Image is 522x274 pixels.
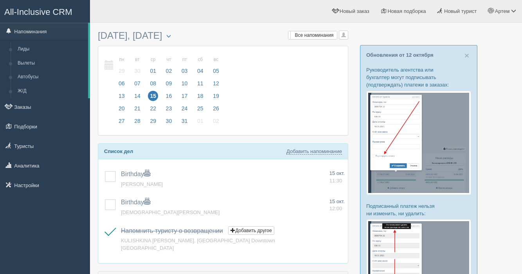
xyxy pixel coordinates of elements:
[211,56,221,63] small: вс
[14,70,88,84] a: Автобусы
[0,0,90,22] a: All-Inclusive CRM
[148,78,158,88] span: 08
[114,117,129,129] a: 27
[387,8,426,14] span: Новая подборка
[148,91,158,101] span: 15
[340,8,369,14] span: Новый заказ
[286,148,342,155] a: Добавить напоминание
[132,91,142,101] span: 14
[130,92,145,104] a: 14
[444,8,477,14] span: Новый турист
[148,103,158,114] span: 22
[195,91,205,101] span: 18
[177,117,192,129] a: 31
[117,78,127,88] span: 06
[14,84,88,98] a: Ж/Д
[180,66,190,76] span: 03
[195,116,205,126] span: 01
[117,116,127,126] span: 27
[14,42,88,56] a: Лиды
[130,117,145,129] a: 28
[162,92,176,104] a: 16
[295,32,334,38] span: Все напоминания
[164,78,174,88] span: 09
[114,79,129,92] a: 06
[146,52,160,79] a: ср 01
[180,103,190,114] span: 24
[193,92,208,104] a: 18
[117,56,127,63] small: пн
[4,7,72,17] span: All-Inclusive CRM
[146,117,160,129] a: 29
[117,103,127,114] span: 20
[104,148,133,154] b: Список дел
[177,92,192,104] a: 17
[117,91,127,101] span: 13
[130,79,145,92] a: 07
[211,116,221,126] span: 02
[146,79,160,92] a: 08
[121,227,223,234] a: Напомнить туристу о возвращении
[121,238,275,251] a: KULISHKINA [PERSON_NAME], [GEOGRAPHIC_DATA] Downtown [GEOGRAPHIC_DATA]
[495,8,510,14] span: Артем
[162,104,176,117] a: 23
[14,56,88,70] a: Вылеты
[162,52,176,79] a: чт 02
[366,66,471,88] p: Руководитель агентства или бухгалтер могут подписывать (подтверждать) платежи в заказах:
[132,116,142,126] span: 28
[329,205,342,211] span: 12:00
[329,198,345,213] a: 15 окт. 12:00
[464,51,469,59] button: Close
[114,104,129,117] a: 20
[180,56,190,63] small: пт
[211,78,221,88] span: 12
[148,56,158,63] small: ср
[329,170,345,176] span: 15 окт.
[177,104,192,117] a: 24
[98,31,348,42] h3: [DATE], [DATE]
[329,178,342,184] span: 11:30
[464,51,469,60] span: ×
[209,92,221,104] a: 19
[164,66,174,76] span: 02
[132,103,142,114] span: 21
[211,66,221,76] span: 05
[211,91,221,101] span: 19
[195,66,205,76] span: 04
[211,103,221,114] span: 26
[121,199,150,205] a: Birthday
[193,52,208,79] a: сб 04
[130,104,145,117] a: 21
[195,56,205,63] small: сб
[180,91,190,101] span: 17
[366,202,471,217] p: Подписанный платеж нельзя ни изменить, ни удалить:
[164,91,174,101] span: 16
[366,91,471,195] img: %D0%BF%D0%BE%D0%B4%D1%82%D0%B2%D0%B5%D1%80%D0%B6%D0%B4%D0%B5%D0%BD%D0%B8%D0%B5-%D0%BE%D0%BF%D0%BB...
[132,66,142,76] span: 30
[228,226,274,235] button: Добавить другое
[117,66,127,76] span: 29
[177,79,192,92] a: 10
[146,92,160,104] a: 15
[329,198,345,204] span: 15 окт.
[195,103,205,114] span: 25
[121,171,150,177] a: Birthday
[193,79,208,92] a: 11
[209,52,221,79] a: вс 05
[209,79,221,92] a: 12
[209,117,221,129] a: 02
[180,116,190,126] span: 31
[193,104,208,117] a: 25
[329,170,345,184] a: 15 окт. 11:30
[193,117,208,129] a: 01
[130,52,145,79] a: вт 30
[209,104,221,117] a: 26
[132,56,142,63] small: вт
[121,209,220,215] a: [DEMOGRAPHIC_DATA][PERSON_NAME]
[180,78,190,88] span: 10
[162,79,176,92] a: 09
